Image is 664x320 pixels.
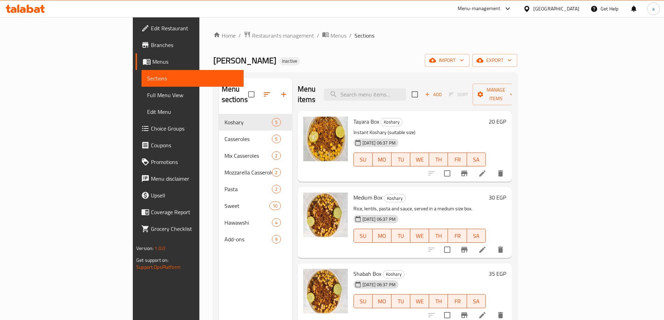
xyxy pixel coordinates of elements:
li: / [317,31,319,40]
a: Menu disclaimer [136,170,244,187]
a: Edit menu item [478,245,487,254]
a: Branches [136,37,244,53]
span: SA [470,155,483,165]
p: Rice, lentils, pasta and sauce, served in a medium size box. [353,204,486,213]
div: Koshary [381,118,403,126]
h6: 35 EGP [489,269,506,279]
span: MO [375,231,389,241]
div: Koshary [384,194,406,202]
button: MO [373,294,391,308]
span: Medium Box [353,192,382,203]
div: Inactive [279,57,300,65]
button: export [472,54,517,67]
button: SU [353,294,373,308]
span: Koshary [384,194,405,202]
a: Restaurants management [244,31,314,40]
span: Edit Restaurant [151,24,238,32]
button: SA [467,153,486,166]
span: SU [357,155,370,165]
a: Promotions [136,154,244,170]
img: Medium Box [303,193,348,237]
div: Add-ons9 [219,231,292,248]
span: Restaurants management [252,31,314,40]
span: export [478,56,512,65]
button: SA [467,294,486,308]
span: import [430,56,464,65]
div: Sweet10 [219,197,292,214]
span: Inactive [279,58,300,64]
span: Full Menu View [147,91,238,99]
a: Edit menu item [478,169,487,178]
div: [GEOGRAPHIC_DATA] [533,5,579,13]
a: Grocery Checklist [136,220,244,237]
span: [PERSON_NAME] [213,53,276,68]
div: items [272,151,281,160]
button: Manage items [473,84,519,105]
span: SU [357,296,370,306]
nav: Menu sections [219,111,292,250]
span: WE [413,155,426,165]
span: Select to update [440,242,455,257]
nav: breadcrumb [213,31,517,40]
span: SU [357,231,370,241]
div: items [272,235,281,243]
span: [DATE] 06:37 PM [360,281,398,288]
button: SA [467,229,486,243]
span: Mix Casseroles [224,151,272,160]
span: 5 [272,136,280,142]
img: Shabah Box [303,269,348,313]
span: Tayara Box [353,116,379,127]
div: Pasta2 [219,181,292,197]
div: items [272,118,281,126]
button: delete [492,165,509,182]
a: Full Menu View [142,87,244,103]
span: Coverage Report [151,208,238,216]
a: Menus [136,53,244,70]
span: 4 [272,219,280,226]
button: FR [448,294,467,308]
span: 10 [270,203,280,209]
span: Choice Groups [151,124,238,133]
div: Mozzarella Casseroles2 [219,164,292,181]
button: TH [429,153,448,166]
button: Branch-specific-item [456,165,473,182]
span: Select section [407,87,422,102]
a: Edit Restaurant [136,20,244,37]
button: TU [391,153,410,166]
button: MO [373,229,391,243]
span: MO [375,155,389,165]
span: Shabah Box [353,268,381,279]
span: Hawawshi [224,218,272,227]
span: Koshary [383,270,404,278]
span: 1.0.0 [154,244,165,253]
p: Instant Koshary (suitable size) [353,128,486,137]
span: FR [451,296,464,306]
span: Sections [354,31,374,40]
span: Grocery Checklist [151,225,238,233]
a: Coupons [136,137,244,154]
button: SU [353,229,373,243]
span: Koshary [224,118,272,126]
span: TH [432,296,445,306]
div: items [272,185,281,193]
div: items [269,202,281,210]
a: Upsell [136,187,244,204]
span: WE [413,296,426,306]
div: Hawawshi4 [219,214,292,231]
span: 2 [272,169,280,176]
span: Pasta [224,185,272,193]
span: TU [394,231,407,241]
span: Upsell [151,191,238,200]
button: WE [410,229,429,243]
span: 9 [272,236,280,243]
a: Edit Menu [142,103,244,120]
span: Mozzarella Casseroles [224,168,272,177]
span: 2 [272,153,280,159]
div: Menu-management [458,5,501,13]
span: Manage items [478,86,514,103]
button: TU [391,229,410,243]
